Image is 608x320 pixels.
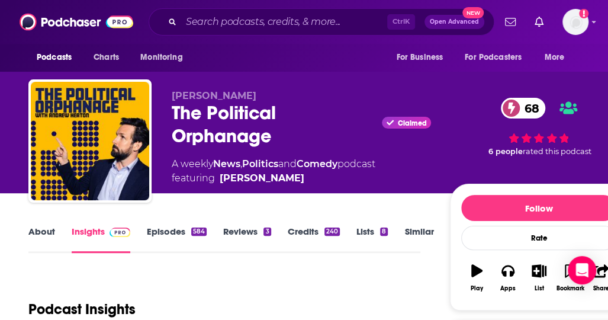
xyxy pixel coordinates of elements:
a: Charts [86,46,126,69]
button: Bookmark [555,257,586,299]
a: Politics [242,158,278,169]
span: 6 people [488,147,523,156]
div: Open Intercom Messenger [568,256,596,284]
div: [PERSON_NAME] [220,171,304,185]
span: 68 [513,98,545,119]
span: , [240,158,242,169]
a: InsightsPodchaser Pro [72,226,130,253]
button: open menu [457,46,539,69]
a: 68 [501,98,545,119]
span: Ctrl K [387,14,415,30]
div: 3 [263,228,271,236]
img: User Profile [562,9,588,35]
button: List [523,257,554,299]
span: New [462,7,484,18]
div: Bookmark [556,285,584,292]
input: Search podcasts, credits, & more... [181,12,387,31]
div: 8 [380,228,388,236]
div: 584 [191,228,207,236]
span: [PERSON_NAME] [172,90,256,101]
div: A weekly podcast [172,157,375,185]
div: List [534,285,543,292]
a: Lists8 [356,226,388,253]
span: featuring [172,171,375,185]
div: Apps [500,285,516,292]
button: Play [461,257,492,299]
div: 240 [324,228,340,236]
a: About [28,226,55,253]
a: Similar [404,226,433,253]
span: Open Advanced [430,19,479,25]
a: Show notifications dropdown [500,12,520,32]
span: Claimed [397,120,426,126]
button: open menu [536,46,580,69]
button: Show profile menu [562,9,588,35]
button: open menu [132,46,198,69]
span: Podcasts [37,49,72,66]
div: Play [471,285,483,292]
button: open menu [388,46,458,69]
img: The Political Orphanage [31,82,149,200]
span: Logged in as AtriaBooks [562,9,588,35]
span: and [278,158,297,169]
div: Search podcasts, credits, & more... [149,8,494,36]
span: Monitoring [140,49,182,66]
span: More [545,49,565,66]
a: Credits240 [288,226,340,253]
img: Podchaser - Follow, Share and Rate Podcasts [20,11,133,33]
a: Comedy [297,158,337,169]
img: Podchaser Pro [110,228,130,237]
a: News [213,158,240,169]
span: Charts [94,49,119,66]
span: rated this podcast [523,147,591,156]
svg: Add a profile image [579,9,588,18]
a: Reviews3 [223,226,271,253]
span: For Business [396,49,443,66]
button: Open AdvancedNew [424,15,484,29]
a: Episodes584 [147,226,207,253]
button: open menu [28,46,87,69]
h1: Podcast Insights [28,300,136,318]
a: Show notifications dropdown [530,12,548,32]
span: For Podcasters [465,49,522,66]
button: Apps [493,257,523,299]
